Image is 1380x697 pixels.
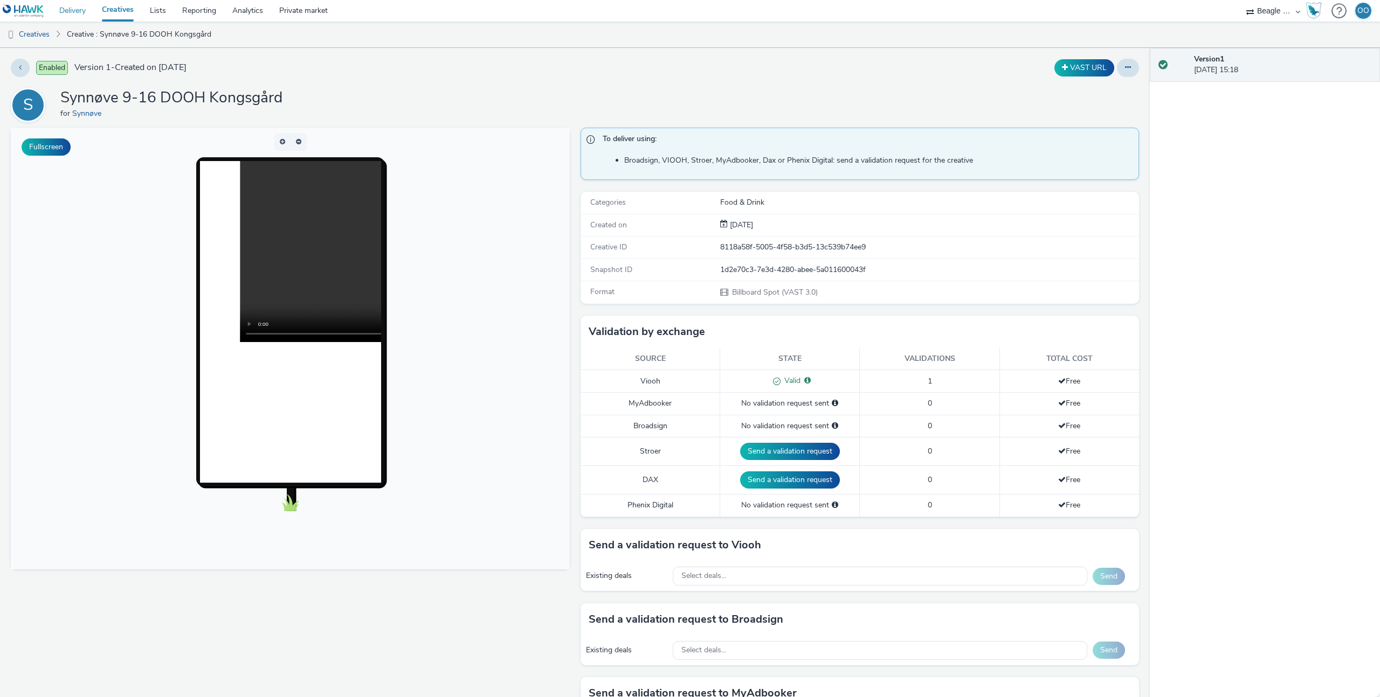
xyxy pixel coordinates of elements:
[586,645,668,656] div: Existing deals
[1306,2,1322,19] img: Hawk Academy
[5,30,16,40] img: dooh
[60,88,282,108] h1: Synnøve 9-16 DOOH Kongsgård
[23,90,33,120] div: S
[720,348,860,370] th: State
[581,437,720,466] td: Stroer
[60,108,72,119] span: for
[624,155,1134,166] li: Broadsign, VIOOH, Stroer, MyAdbooker, Dax or Phenix Digital: send a validation request for the cr...
[781,375,801,386] span: Valid
[728,220,753,231] div: Creation 19 August 2025, 15:18
[581,415,720,437] td: Broadsign
[1357,3,1369,19] div: OO
[1058,500,1080,510] span: Free
[832,398,838,409] div: Please select a deal below and click on Send to send a validation request to MyAdbooker.
[726,398,854,409] div: No validation request sent
[581,494,720,517] td: Phenix Digital
[832,421,838,431] div: Please select a deal below and click on Send to send a validation request to Broadsign.
[681,646,726,655] span: Select deals...
[928,398,932,408] span: 0
[1054,59,1114,76] button: VAST URL
[590,264,632,275] span: Snapshot ID
[72,108,106,119] a: Synnøve
[581,370,720,393] td: Viooh
[589,611,783,628] h3: Send a validation request to Broadsign
[1058,376,1080,386] span: Free
[731,287,818,297] span: Billboard Spot (VAST 3.0)
[11,100,50,110] a: S
[860,348,999,370] th: Validations
[589,324,705,340] h3: Validation by exchange
[1194,54,1371,76] div: [DATE] 15:18
[1306,2,1326,19] a: Hawk Academy
[720,242,1138,253] div: 8118a58f-5005-4f58-b3d5-13c539b74ee9
[590,287,615,297] span: Format
[1093,642,1125,659] button: Send
[1058,421,1080,431] span: Free
[22,138,71,156] button: Fullscreen
[740,443,840,460] button: Send a validation request
[3,4,44,18] img: undefined Logo
[74,61,187,74] span: Version 1 - Created on [DATE]
[61,22,217,47] a: Creative : Synnøve 9-16 DOOH Kongsgård
[1093,568,1125,585] button: Send
[36,61,68,75] span: Enabled
[1052,59,1117,76] div: Duplicate the creative as a VAST URL
[581,348,720,370] th: Source
[590,242,627,252] span: Creative ID
[999,348,1139,370] th: Total cost
[928,446,932,456] span: 0
[590,197,626,207] span: Categories
[586,570,668,581] div: Existing deals
[720,264,1138,275] div: 1d2e70c3-7e3d-4280-abee-5a011600043f
[581,393,720,415] td: MyAdbooker
[1058,398,1080,408] span: Free
[832,500,838,511] div: Please select a deal below and click on Send to send a validation request to Phenix Digital.
[928,421,932,431] span: 0
[581,466,720,494] td: DAX
[928,475,932,485] span: 0
[726,500,854,511] div: No validation request sent
[720,197,1138,208] div: Food & Drink
[928,376,932,386] span: 1
[740,471,840,489] button: Send a validation request
[1194,54,1224,64] strong: Version 1
[603,134,1128,148] span: To deliver using:
[726,421,854,431] div: No validation request sent
[728,220,753,230] span: [DATE]
[681,571,726,581] span: Select deals...
[1058,475,1080,485] span: Free
[589,537,761,553] h3: Send a validation request to Viooh
[928,500,932,510] span: 0
[590,220,627,230] span: Created on
[1058,446,1080,456] span: Free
